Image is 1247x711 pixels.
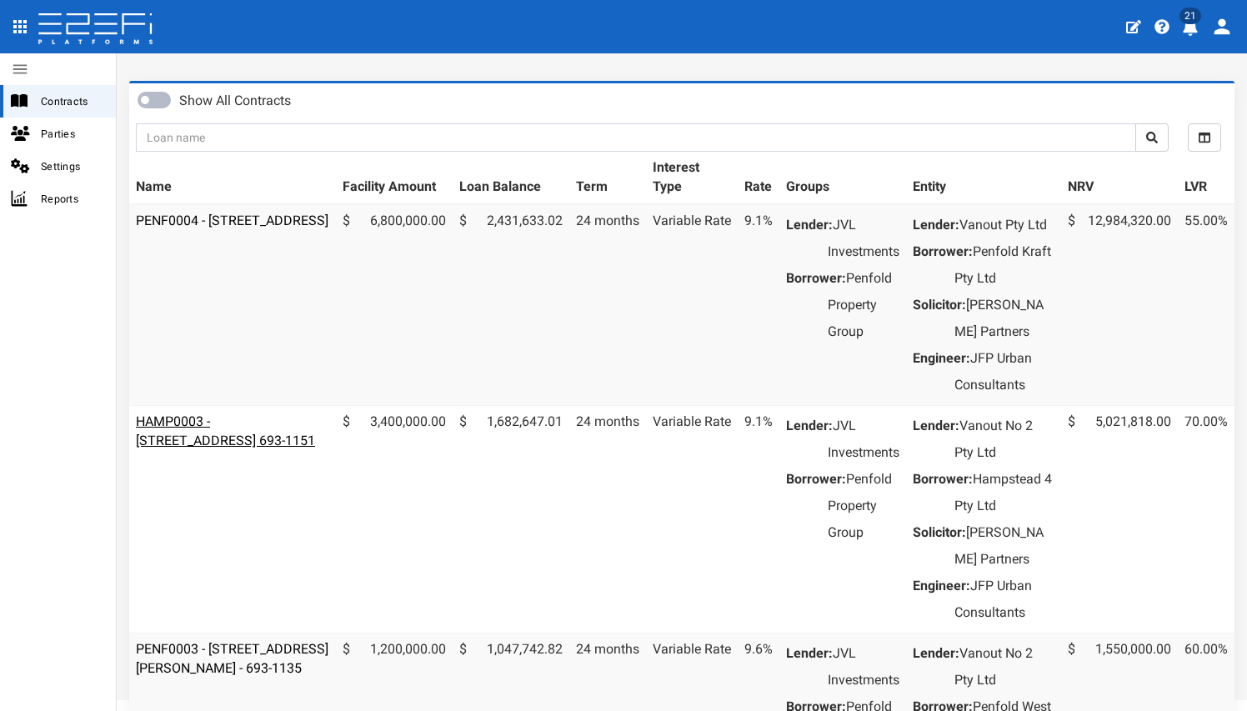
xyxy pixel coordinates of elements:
[954,292,1054,345] dd: [PERSON_NAME] Partners
[954,519,1054,573] dd: [PERSON_NAME] Partners
[569,152,646,204] th: Term
[646,405,738,633] td: Variable Rate
[913,212,959,238] dt: Lender:
[954,573,1054,626] dd: JFP Urban Consultants
[41,124,103,143] span: Parties
[786,265,846,292] dt: Borrower:
[828,413,899,466] dd: JVL Investments
[41,157,103,176] span: Settings
[913,345,970,372] dt: Engineer:
[136,413,315,448] a: HAMP0003 - [STREET_ADDRESS] 693-1151
[828,212,899,265] dd: JVL Investments
[129,152,336,204] th: Name
[41,189,103,208] span: Reports
[954,466,1054,519] dd: Hampstead 4 Pty Ltd
[336,405,453,633] td: 3,400,000.00
[954,212,1054,238] dd: Vanout Pty Ltd
[1178,405,1234,633] td: 70.00%
[913,573,970,599] dt: Engineer:
[954,238,1054,292] dd: Penfold Kraft Pty Ltd
[336,204,453,406] td: 6,800,000.00
[786,466,846,493] dt: Borrower:
[136,641,328,676] a: PENF0003 - [STREET_ADDRESS][PERSON_NAME] - 693-1135
[453,204,569,406] td: 2,431,633.02
[828,640,899,693] dd: JVL Investments
[954,640,1054,693] dd: Vanout No 2 Pty Ltd
[738,405,779,633] td: 9.1%
[786,640,833,667] dt: Lender:
[179,92,291,111] label: Show All Contracts
[336,152,453,204] th: Facility Amount
[1061,405,1178,633] td: 5,021,818.00
[906,152,1061,204] th: Entity
[1061,152,1178,204] th: NRV
[738,204,779,406] td: 9.1%
[1178,204,1234,406] td: 55.00%
[41,92,103,111] span: Contracts
[136,213,328,228] a: PENF0004 - [STREET_ADDRESS]
[828,265,899,345] dd: Penfold Property Group
[779,152,906,204] th: Groups
[954,413,1054,466] dd: Vanout No 2 Pty Ltd
[913,466,973,493] dt: Borrower:
[913,640,959,667] dt: Lender:
[913,413,959,439] dt: Lender:
[913,519,966,546] dt: Solicitor:
[1178,152,1234,204] th: LVR
[646,152,738,204] th: Interest Type
[913,292,966,318] dt: Solicitor:
[786,212,833,238] dt: Lender:
[913,238,973,265] dt: Borrower:
[569,204,646,406] td: 24 months
[1061,204,1178,406] td: 12,984,320.00
[828,466,899,546] dd: Penfold Property Group
[738,152,779,204] th: Rate
[453,405,569,633] td: 1,682,647.01
[646,204,738,406] td: Variable Rate
[136,123,1136,152] input: Loan name
[453,152,569,204] th: Loan Balance
[786,413,833,439] dt: Lender:
[569,405,646,633] td: 24 months
[954,345,1054,398] dd: JFP Urban Consultants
